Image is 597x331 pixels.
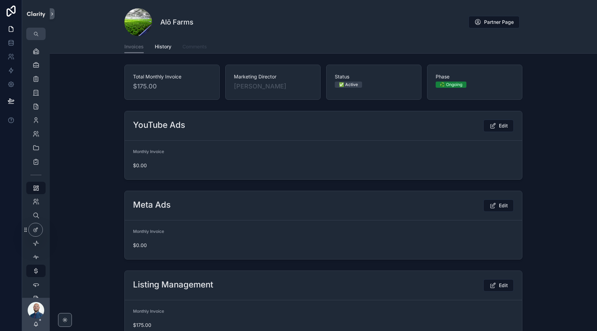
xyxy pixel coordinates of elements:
[155,43,171,50] span: History
[440,82,462,88] div: ♻️ Ongoing
[499,202,508,209] span: Edit
[483,279,514,292] button: Edit
[133,73,211,80] span: Total Monthly Invoice
[335,73,413,80] span: Status
[133,309,164,314] span: Monthly Invoice
[499,122,508,129] span: Edit
[160,17,193,27] h1: Alō Farms
[26,8,46,19] img: App logo
[182,43,207,50] span: Comments
[133,242,224,249] span: $0.00
[155,40,171,54] a: History
[133,120,185,131] h2: YouTube Ads
[124,43,144,50] span: Invoices
[133,229,164,234] span: Monthly Invoice
[468,16,520,28] button: Partner Page
[133,322,224,329] span: $175.00
[436,73,514,80] span: Phase
[182,40,207,54] a: Comments
[483,199,514,212] button: Edit
[133,82,211,91] span: $175.00
[234,82,286,91] a: [PERSON_NAME]
[339,82,358,88] div: ✅ Active
[483,120,514,132] button: Edit
[133,162,224,169] span: $0.00
[499,282,508,289] span: Edit
[234,73,312,80] span: Marketing Director
[1,33,13,46] iframe: Spotlight
[22,40,50,298] div: scrollable content
[133,199,171,210] h2: Meta Ads
[133,149,164,154] span: Monthly Invoice
[484,19,514,26] span: Partner Page
[133,279,213,290] h2: Listing Management
[124,40,144,54] a: Invoices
